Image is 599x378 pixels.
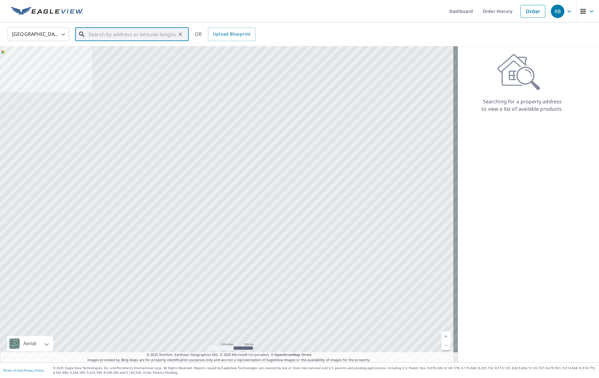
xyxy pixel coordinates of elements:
[8,26,69,43] div: [GEOGRAPHIC_DATA]
[11,7,83,16] img: EV Logo
[176,30,185,39] button: Clear
[21,336,38,351] div: Aerial
[301,352,311,357] a: Terms
[3,368,22,372] a: Terms of Use
[208,28,255,41] a: Upload Blueprint
[147,352,311,357] span: © 2025 TomTom, Earthstar Geographics SIO, © 2025 Microsoft Corporation, ©
[3,368,44,372] p: |
[520,5,545,18] a: Order
[24,368,44,372] a: Privacy Policy
[481,98,563,113] p: Searching for a property address to view a list of available products.
[89,26,176,43] input: Search by address or latitude-longitude
[7,336,53,351] div: Aerial
[213,30,250,38] span: Upload Blueprint
[441,332,451,341] a: Current Level 5, Zoom In
[441,341,451,350] a: Current Level 5, Zoom Out
[275,352,300,357] a: OpenStreetMap
[53,366,596,375] p: © 2025 Eagle View Technologies, Inc. and Pictometry International Corp. All Rights Reserved. Repo...
[195,28,255,41] div: OR
[551,5,564,18] div: RB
